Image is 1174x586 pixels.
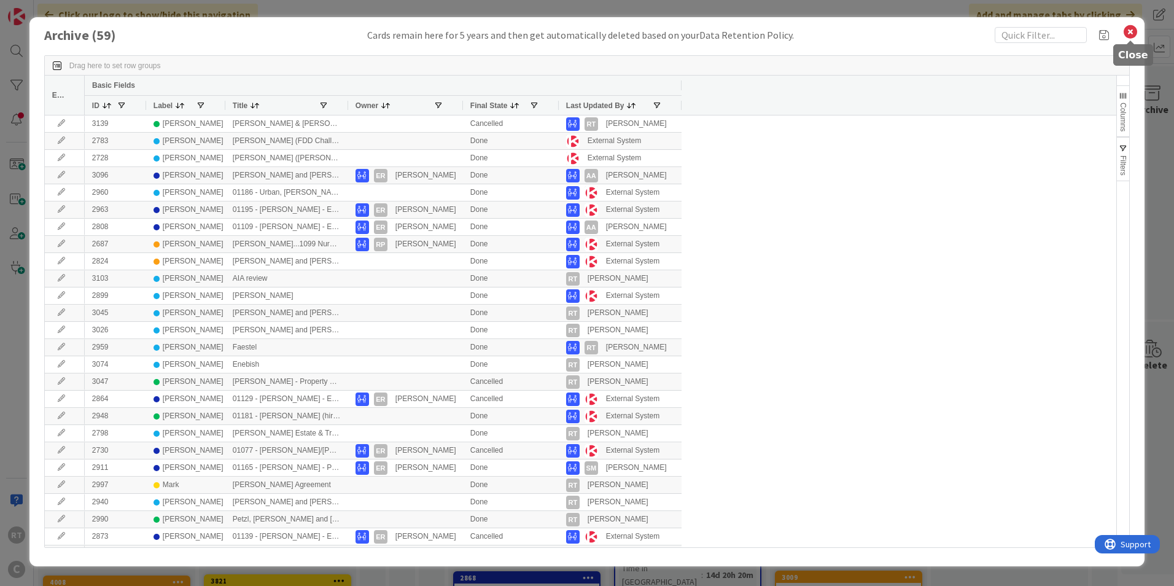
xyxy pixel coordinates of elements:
[395,460,456,475] div: [PERSON_NAME]
[463,373,559,390] div: Cancelled
[585,255,598,268] img: ES
[374,530,387,544] div: ER
[585,221,598,234] div: AA
[463,339,559,356] div: Done
[225,184,348,201] div: 01186 - Urban, [PERSON_NAME] & [PERSON_NAME] - General Business
[585,461,598,475] div: SM
[995,27,1087,43] input: Quick Filter...
[225,133,348,149] div: [PERSON_NAME] (FDD Challenge Matter)
[85,219,146,235] div: 2808
[566,427,580,440] div: RT
[85,167,146,184] div: 3096
[374,203,387,217] div: ER
[588,374,648,389] div: [PERSON_NAME]
[566,135,580,148] img: ES
[588,133,641,149] div: External System
[606,236,659,252] div: External System
[374,547,387,561] div: RP
[566,101,624,110] span: Last Updated By
[588,477,648,493] div: [PERSON_NAME]
[463,270,559,287] div: Done
[85,184,146,201] div: 2960
[225,391,348,407] div: 01129 - [PERSON_NAME] - Estate Planning (hired [DATE])
[356,101,378,110] span: Owner
[225,167,348,184] div: [PERSON_NAME] and [PERSON_NAME] - 01001 - Estate and Trust Administration
[566,479,580,492] div: RT
[225,545,348,562] div: [PERSON_NAME] and [PERSON_NAME]
[225,322,348,338] div: [PERSON_NAME] and [PERSON_NAME]
[85,477,146,493] div: 2997
[163,168,224,183] div: [PERSON_NAME]
[606,443,659,458] div: External System
[463,425,559,442] div: Done
[44,28,167,43] h1: Archive ( 59 )
[163,546,224,561] div: [PERSON_NAME]
[225,528,348,545] div: 01139 - [PERSON_NAME] - Estate Planning (hired [DATE])
[85,545,146,562] div: 2926
[225,339,348,356] div: Faestel
[225,408,348,424] div: 01181 - [PERSON_NAME] (hired [DATE])
[566,513,580,526] div: RT
[463,477,559,493] div: Done
[463,184,559,201] div: Done
[588,271,648,286] div: [PERSON_NAME]
[588,150,641,166] div: External System
[163,408,224,424] div: [PERSON_NAME]
[606,168,667,183] div: [PERSON_NAME]
[395,236,456,252] div: [PERSON_NAME]
[463,305,559,321] div: Done
[585,238,598,251] img: ES
[85,150,146,166] div: 2728
[163,426,224,441] div: [PERSON_NAME]
[85,236,146,252] div: 2687
[374,461,387,475] div: ER
[588,305,648,321] div: [PERSON_NAME]
[85,442,146,459] div: 2730
[395,546,456,561] div: [PERSON_NAME]
[463,236,559,252] div: Done
[69,61,161,70] span: Drag here to set row groups
[85,511,146,528] div: 2990
[163,236,224,252] div: [PERSON_NAME]
[463,287,559,304] div: Done
[606,288,659,303] div: External System
[585,393,598,406] img: ES
[85,322,146,338] div: 3026
[163,357,224,372] div: [PERSON_NAME]
[26,2,56,17] span: Support
[463,219,559,235] div: Done
[85,115,146,132] div: 3139
[606,340,667,355] div: [PERSON_NAME]
[225,253,348,270] div: [PERSON_NAME] and [PERSON_NAME]
[225,477,348,493] div: [PERSON_NAME] Agreement
[163,185,224,200] div: [PERSON_NAME]
[225,201,348,218] div: 01195 - [PERSON_NAME] - Estate Planning (hired [DATE])
[463,167,559,184] div: Done
[163,391,224,407] div: [PERSON_NAME]
[566,152,580,165] img: ES
[566,375,580,389] div: RT
[225,219,348,235] div: 01109 - [PERSON_NAME] - Estate Planning (hired [DATE])
[606,116,667,131] div: [PERSON_NAME]
[85,201,146,218] div: 2963
[566,496,580,509] div: RT
[463,133,559,149] div: Done
[374,221,387,234] div: ER
[225,494,348,510] div: [PERSON_NAME] and [PERSON_NAME]
[163,254,224,269] div: [PERSON_NAME]
[85,133,146,149] div: 2783
[585,444,598,458] img: ES
[463,545,559,562] div: Done
[606,254,659,269] div: External System
[225,373,348,390] div: [PERSON_NAME] - Property Management
[585,186,598,200] img: ES
[585,203,598,217] img: ES
[163,288,224,303] div: [PERSON_NAME]
[463,322,559,338] div: Done
[463,442,559,459] div: Cancelled
[588,512,648,527] div: [PERSON_NAME]
[225,459,348,476] div: 01165 - [PERSON_NAME] - Probate
[92,81,135,90] span: Basic Fields
[85,425,146,442] div: 2798
[225,305,348,321] div: [PERSON_NAME] and [PERSON_NAME]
